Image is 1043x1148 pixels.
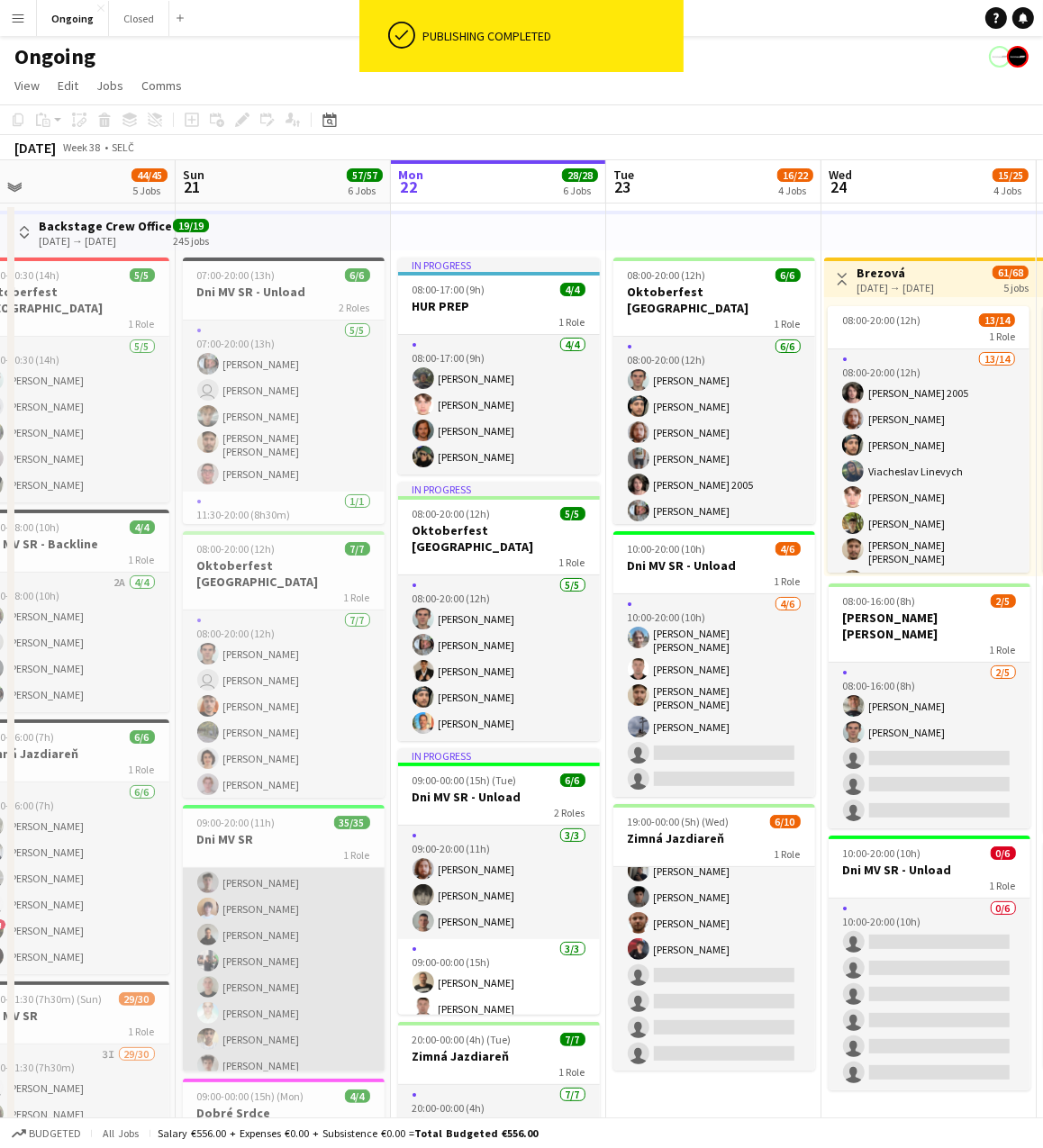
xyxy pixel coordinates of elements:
[197,542,276,556] span: 08:00-20:00 (12h)
[613,557,815,574] h3: Dni MV SR - Unload
[37,1,109,36] button: Ongoing
[398,482,600,496] div: In progress
[828,306,1029,573] app-job-card: 08:00-20:00 (12h)13/141 Role13/1408:00-20:00 (12h)[PERSON_NAME] 2005[PERSON_NAME][PERSON_NAME]Via...
[613,337,815,529] app-card-role: 6/608:00-20:00 (12h)[PERSON_NAME][PERSON_NAME][PERSON_NAME][PERSON_NAME][PERSON_NAME] 2005[PERSON...
[1007,46,1029,68] app-user-avatar: Crew Manager
[560,773,585,787] span: 6/6
[775,317,801,330] span: 1 Role
[1003,279,1029,294] div: 5 jobs
[132,168,168,182] span: 44/45
[422,28,676,44] div: Publishing completed
[989,330,1015,343] span: 1 Role
[173,219,209,232] span: 19/19
[39,234,172,248] div: [DATE] → [DATE]
[134,74,189,97] a: Comms
[562,168,598,182] span: 28/28
[613,258,815,524] div: 08:00-20:00 (12h)6/6Oktoberfest [GEOGRAPHIC_DATA]1 Role6/608:00-20:00 (12h)[PERSON_NAME][PERSON_N...
[197,816,276,829] span: 09:00-20:00 (11h)
[130,268,155,282] span: 5/5
[129,317,155,330] span: 1 Role
[991,594,1016,608] span: 2/5
[29,1127,81,1140] span: Budgeted
[857,281,934,294] div: [DATE] → [DATE]
[9,1124,84,1143] button: Budgeted
[39,218,172,234] h3: Backstage Crew Office
[842,313,921,327] span: 08:00-20:00 (12h)
[560,507,585,520] span: 5/5
[775,268,801,282] span: 6/6
[14,77,40,94] span: View
[990,643,1016,656] span: 1 Role
[991,846,1016,860] span: 0/6
[99,1126,142,1140] span: All jobs
[183,557,385,590] h3: Oktoberfest [GEOGRAPHIC_DATA]
[14,139,56,157] div: [DATE]
[413,507,491,520] span: 08:00-20:00 (12h)
[413,283,485,296] span: 08:00-17:00 (9h)
[398,748,600,1015] div: In progress09:00-00:00 (15h) (Tue)6/6Dni MV SR - Unload2 Roles3/309:00-20:00 (11h)[PERSON_NAME][P...
[119,992,155,1006] span: 29/30
[993,184,1028,197] div: 4 Jobs
[563,184,597,197] div: 6 Jobs
[129,553,155,566] span: 1 Role
[993,266,1029,279] span: 61/68
[413,773,517,787] span: 09:00-00:00 (15h) (Tue)
[197,268,276,282] span: 07:00-20:00 (13h)
[183,831,385,847] h3: Dni MV SR
[829,583,1030,828] div: 08:00-16:00 (8h)2/5[PERSON_NAME] [PERSON_NAME]1 Role2/508:00-16:00 (8h)[PERSON_NAME][PERSON_NAME]
[183,531,385,798] div: 08:00-20:00 (12h)7/7Oktoberfest [GEOGRAPHIC_DATA]1 Role7/708:00-20:00 (12h)[PERSON_NAME] [PERSON_...
[14,43,95,70] h1: Ongoing
[112,140,134,154] div: SELČ
[141,77,182,94] span: Comms
[628,268,706,282] span: 08:00-20:00 (12h)
[775,847,801,861] span: 1 Role
[775,574,801,588] span: 1 Role
[829,836,1030,1090] app-job-card: 10:00-20:00 (10h)0/6Dni MV SR - Unload1 Role0/610:00-20:00 (10h)
[826,176,852,197] span: 24
[345,268,370,282] span: 6/6
[843,594,916,608] span: 08:00-16:00 (8h)
[628,542,706,556] span: 10:00-20:00 (10h)
[613,775,815,1071] app-card-role: 19:00-00:00 (5h)[PERSON_NAME][PERSON_NAME][PERSON_NAME][PERSON_NAME][PERSON_NAME][PERSON_NAME]
[7,74,47,97] a: View
[843,846,921,860] span: 10:00-20:00 (10h)
[829,862,1030,878] h3: Dni MV SR - Unload
[345,542,370,556] span: 7/7
[109,1,169,36] button: Closed
[559,315,585,329] span: 1 Role
[398,789,600,805] h3: Dni MV SR - Unload
[183,321,385,492] app-card-role: 5/507:00-20:00 (13h)[PERSON_NAME] [PERSON_NAME][PERSON_NAME][PERSON_NAME] [PERSON_NAME][PERSON_NAME]
[979,313,1015,327] span: 13/14
[158,1126,538,1140] div: Salary €556.00 + Expenses €0.00 + Subsistence €0.00 =
[613,804,815,1071] div: 19:00-00:00 (5h) (Wed)6/10Zimná Jazdiareň1 Role19:00-00:00 (5h)[PERSON_NAME][PERSON_NAME][PERSON_...
[613,830,815,846] h3: Zimná Jazdiareň
[613,531,815,797] div: 10:00-20:00 (10h)4/6Dni MV SR - Unload1 Role4/610:00-20:00 (10h)[PERSON_NAME] [PERSON_NAME][PERSO...
[828,349,1029,802] app-card-role: 13/1408:00-20:00 (12h)[PERSON_NAME] 2005[PERSON_NAME][PERSON_NAME]Viacheslav Linevych[PERSON_NAME...
[132,184,167,197] div: 5 Jobs
[183,284,385,300] h3: Dni MV SR - Unload
[613,594,815,797] app-card-role: 4/610:00-20:00 (10h)[PERSON_NAME] [PERSON_NAME][PERSON_NAME][PERSON_NAME] [PERSON_NAME][PERSON_NAME]
[398,167,423,183] span: Mon
[50,74,86,97] a: Edit
[395,176,423,197] span: 22
[183,258,385,524] div: 07:00-20:00 (13h)6/6Dni MV SR - Unload2 Roles5/507:00-20:00 (13h)[PERSON_NAME] [PERSON_NAME][PERS...
[829,167,852,183] span: Wed
[398,482,600,741] app-job-card: In progress08:00-20:00 (12h)5/5Oktoberfest [GEOGRAPHIC_DATA]1 Role5/508:00-20:00 (12h)[PERSON_NAM...
[990,879,1016,892] span: 1 Role
[775,542,801,556] span: 4/6
[344,591,370,604] span: 1 Role
[334,816,370,829] span: 35/35
[829,610,1030,642] h3: [PERSON_NAME] [PERSON_NAME]
[770,815,801,828] span: 6/10
[611,176,634,197] span: 23
[560,1033,585,1046] span: 7/7
[398,298,600,314] h3: HUR PREP
[344,848,370,862] span: 1 Role
[340,301,370,314] span: 2 Roles
[398,1048,600,1064] h3: Zimná Jazdiareň
[559,1065,585,1079] span: 1 Role
[345,1089,370,1103] span: 4/4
